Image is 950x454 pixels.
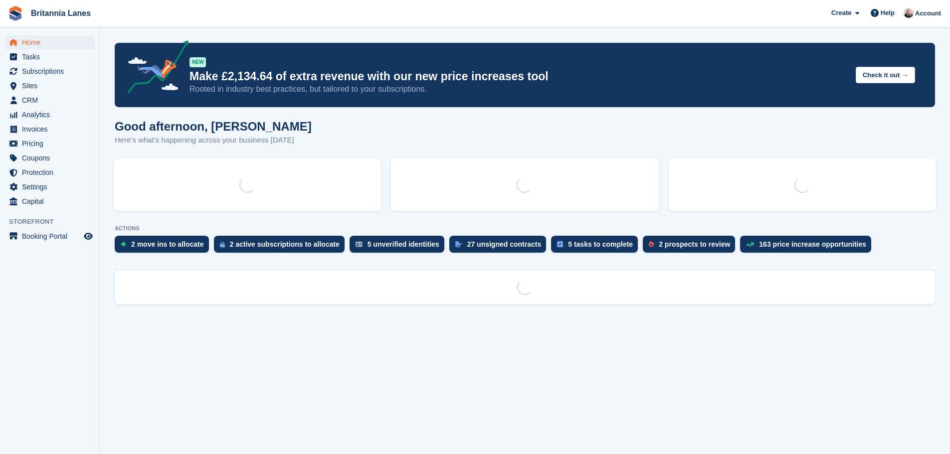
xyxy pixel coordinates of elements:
[22,122,82,136] span: Invoices
[27,5,95,21] a: Britannia Lanes
[551,236,643,258] a: 5 tasks to complete
[740,236,876,258] a: 163 price increase opportunities
[22,50,82,64] span: Tasks
[557,241,563,247] img: task-75834270c22a3079a89374b754ae025e5fb1db73e45f91037f5363f120a921f8.svg
[831,8,851,18] span: Create
[649,241,654,247] img: prospect-51fa495bee0391a8d652442698ab0144808aea92771e9ea1ae160a38d050c398.svg
[5,35,94,49] a: menu
[455,241,462,247] img: contract_signature_icon-13c848040528278c33f63329250d36e43548de30e8caae1d1a13099fd9432cc5.svg
[9,217,99,227] span: Storefront
[190,84,848,95] p: Rooted in industry best practices, but tailored to your subscriptions.
[904,8,914,18] img: Alexandra Lane
[5,180,94,194] a: menu
[190,57,206,67] div: NEW
[449,236,552,258] a: 27 unsigned contracts
[82,230,94,242] a: Preview store
[659,240,730,248] div: 2 prospects to review
[230,240,340,248] div: 2 active subscriptions to allocate
[22,229,82,243] span: Booking Portal
[115,236,214,258] a: 2 move ins to allocate
[5,79,94,93] a: menu
[5,50,94,64] a: menu
[22,165,82,179] span: Protection
[759,240,866,248] div: 163 price increase opportunities
[22,64,82,78] span: Subscriptions
[356,241,363,247] img: verify_identity-adf6edd0f0f0b5bbfe63781bf79b02c33cf7c696d77639b501bdc392416b5a36.svg
[131,240,204,248] div: 2 move ins to allocate
[5,151,94,165] a: menu
[22,194,82,208] span: Capital
[115,120,312,133] h1: Good afternoon, [PERSON_NAME]
[5,93,94,107] a: menu
[22,137,82,151] span: Pricing
[568,240,633,248] div: 5 tasks to complete
[5,229,94,243] a: menu
[5,137,94,151] a: menu
[5,64,94,78] a: menu
[5,122,94,136] a: menu
[368,240,439,248] div: 5 unverified identities
[22,151,82,165] span: Coupons
[119,40,189,97] img: price-adjustments-announcement-icon-8257ccfd72463d97f412b2fc003d46551f7dbcb40ab6d574587a9cd5c0d94...
[467,240,542,248] div: 27 unsigned contracts
[746,242,754,247] img: price_increase_opportunities-93ffe204e8149a01c8c9dc8f82e8f89637d9d84a8eef4429ea346261dce0b2c0.svg
[643,236,740,258] a: 2 prospects to review
[115,135,312,146] p: Here's what's happening across your business [DATE]
[220,241,225,248] img: active_subscription_to_allocate_icon-d502201f5373d7db506a760aba3b589e785aa758c864c3986d89f69b8ff3...
[915,8,941,18] span: Account
[856,67,915,83] button: Check it out →
[5,108,94,122] a: menu
[22,35,82,49] span: Home
[350,236,449,258] a: 5 unverified identities
[5,194,94,208] a: menu
[22,180,82,194] span: Settings
[214,236,350,258] a: 2 active subscriptions to allocate
[881,8,895,18] span: Help
[22,108,82,122] span: Analytics
[8,6,23,21] img: stora-icon-8386f47178a22dfd0bd8f6a31ec36ba5ce8667c1dd55bd0f319d3a0aa187defe.svg
[190,69,848,84] p: Make £2,134.64 of extra revenue with our new price increases tool
[5,165,94,179] a: menu
[22,79,82,93] span: Sites
[121,241,126,247] img: move_ins_to_allocate_icon-fdf77a2bb77ea45bf5b3d319d69a93e2d87916cf1d5bf7949dd705db3b84f3ca.svg
[115,225,935,232] p: ACTIONS
[22,93,82,107] span: CRM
